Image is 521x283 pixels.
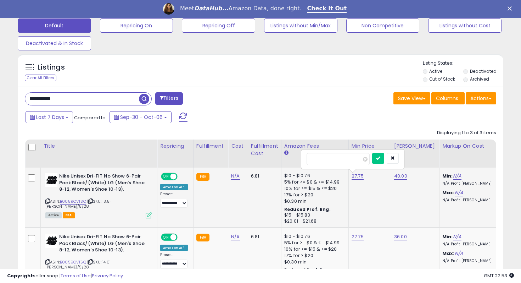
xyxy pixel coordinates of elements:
[393,92,430,104] button: Save View
[442,181,501,186] p: N/A Profit [PERSON_NAME]
[442,233,453,240] b: Min:
[346,18,420,33] button: Non Competitive
[45,173,152,218] div: ASIN:
[120,114,163,121] span: Sep-30 - Oct-06
[352,142,388,150] div: Min Price
[284,198,343,205] div: $0.30 min
[251,173,276,179] div: 6.81
[63,212,75,218] span: FBA
[284,246,343,252] div: 10% for >= $15 & <= $20
[436,95,458,102] span: Columns
[61,272,91,279] a: Terms of Use
[466,92,496,104] button: Actions
[194,5,229,12] i: DataHub...
[284,206,331,212] b: Reduced Prof. Rng.
[177,234,188,240] span: OFF
[60,198,86,205] a: B0059CVTSQ
[453,233,461,240] a: N/A
[160,184,188,190] div: Amazon AI *
[284,173,343,179] div: $10 - $10.76
[45,173,57,187] img: 41Icpuj9XcL._SL40_.jpg
[18,36,91,50] button: Deactivated & In Stock
[18,18,91,33] button: Default
[439,140,507,168] th: The percentage added to the cost of goods (COGS) that forms the calculator for Min & Max prices.
[160,142,190,150] div: Repricing
[177,174,188,180] span: OFF
[162,234,170,240] span: ON
[394,173,407,180] a: 40.00
[25,75,56,81] div: Clear All Filters
[394,142,436,150] div: [PERSON_NAME]
[59,173,145,195] b: Nike Unisex Dri-FIT No Show 6-Pair Pack Black/(White) LG (Men's Shoe 8-12, Women's Shoe 10-13).
[284,142,346,150] div: Amazon Fees
[484,272,514,279] span: 2025-10-14 22:53 GMT
[196,173,209,181] small: FBA
[284,150,288,156] small: Amazon Fees.
[7,273,123,279] div: seller snap | |
[231,142,245,150] div: Cost
[45,212,62,218] span: All listings currently available for purchase on Amazon
[307,5,347,13] a: Check It Out
[196,142,225,150] div: Fulfillment
[442,173,453,179] b: Min:
[442,198,501,203] p: N/A Profit [PERSON_NAME]
[196,234,209,241] small: FBA
[231,173,240,180] a: N/A
[160,252,188,268] div: Preset:
[431,92,465,104] button: Columns
[160,245,188,251] div: Amazon AI *
[182,18,255,33] button: Repricing Off
[26,111,73,123] button: Last 7 Days
[470,68,497,74] label: Deactivated
[284,234,343,240] div: $10 - $10.76
[162,174,170,180] span: ON
[7,272,33,279] strong: Copyright
[251,142,278,157] div: Fulfillment Cost
[110,111,172,123] button: Sep-30 - Oct-06
[442,242,501,247] p: N/A Profit [PERSON_NAME]
[284,218,343,224] div: $20.01 - $21.68
[442,258,501,263] p: N/A Profit [PERSON_NAME]
[442,250,455,257] b: Max:
[284,259,343,265] div: $0.30 min
[59,234,145,255] b: Nike Unisex Dri-FIT No Show 6-Pair Pack Black/(White) LG (Men's Shoe 8-12, Women's Shoe 10-13).
[36,114,64,121] span: Last 7 Days
[442,189,455,196] b: Max:
[163,3,174,15] img: Profile image for Georgie
[284,192,343,198] div: 17% for > $20
[352,173,364,180] a: 27.75
[45,234,152,278] div: ASIN:
[428,18,502,33] button: Listings without Cost
[284,252,343,259] div: 17% for > $20
[92,272,123,279] a: Privacy Policy
[284,212,343,218] div: $15 - $15.83
[74,114,107,121] span: Compared to:
[38,62,65,72] h5: Listings
[429,76,455,82] label: Out of Stock
[160,192,188,208] div: Preset:
[352,233,364,240] a: 27.75
[394,233,407,240] a: 36.00
[100,18,173,33] button: Repricing On
[251,234,276,240] div: 6.81
[470,76,489,82] label: Archived
[284,240,343,246] div: 5% for >= $0 & <= $14.99
[437,130,496,136] div: Displaying 1 to 3 of 3 items
[45,234,57,248] img: 41Icpuj9XcL._SL40_.jpg
[455,189,463,196] a: N/A
[508,6,515,11] div: Close
[155,92,183,105] button: Filters
[453,173,461,180] a: N/A
[45,198,112,209] span: | SKU: 13.5-[PERSON_NAME]/5/28
[442,142,504,150] div: Markup on Cost
[44,142,154,150] div: Title
[429,68,442,74] label: Active
[284,179,343,185] div: 5% for >= $0 & <= $14.99
[231,233,240,240] a: N/A
[284,185,343,192] div: 10% for >= $15 & <= $20
[455,250,463,257] a: N/A
[423,60,504,67] p: Listing States:
[60,259,86,265] a: B0059CVTSQ
[180,5,302,12] div: Meet Amazon Data, done right.
[264,18,337,33] button: Listings without Min/Max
